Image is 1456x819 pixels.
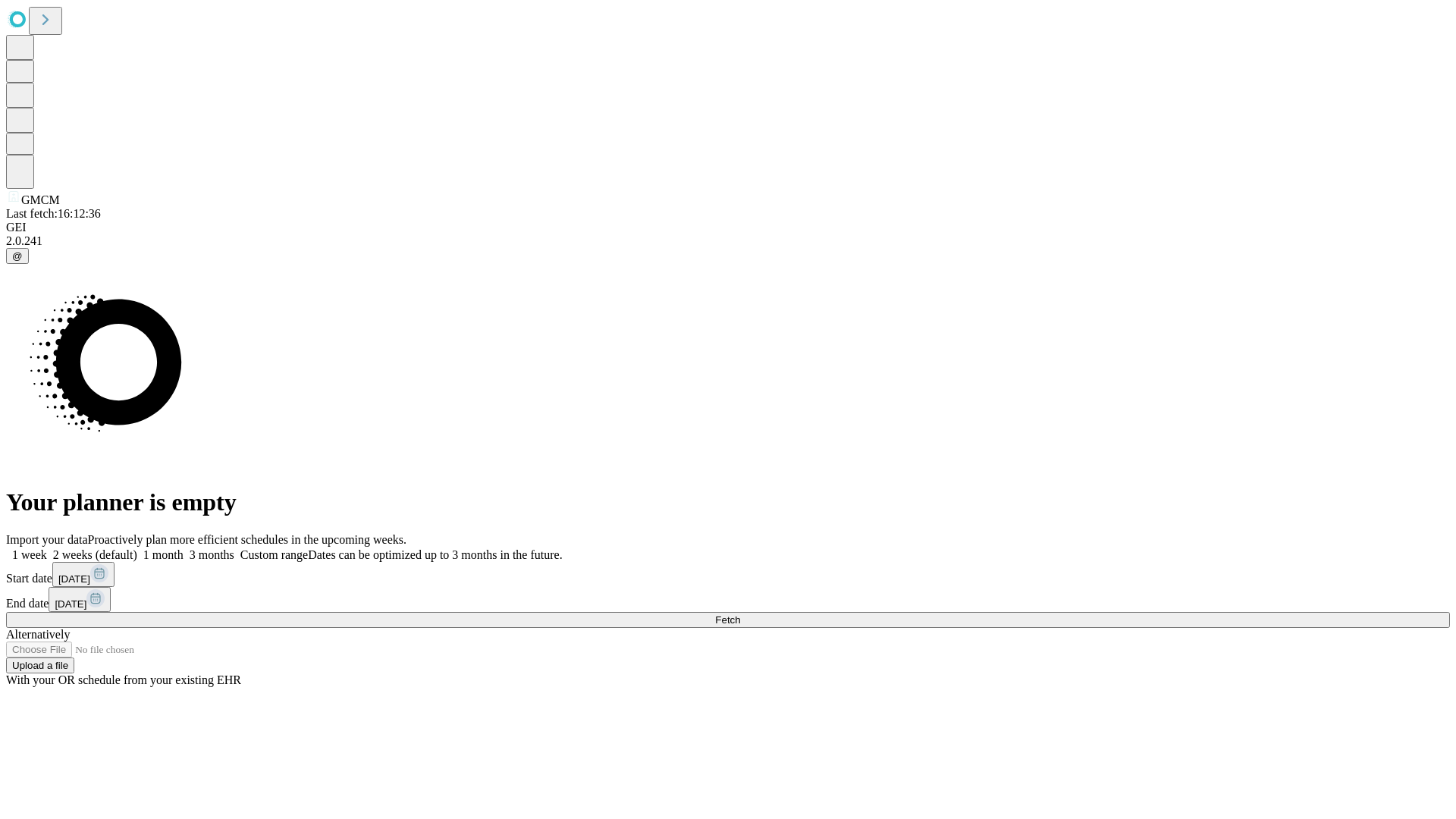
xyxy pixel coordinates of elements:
[6,673,241,686] span: With your OR schedule from your existing EHR
[6,533,88,546] span: Import your data
[52,562,115,587] button: [DATE]
[6,488,1450,516] h1: Your planner is empty
[6,628,70,641] span: Alternatively
[190,548,234,561] span: 3 months
[6,562,1450,587] div: Start date
[6,612,1450,628] button: Fetch
[55,598,86,610] span: [DATE]
[12,250,23,262] span: @
[308,548,562,561] span: Dates can be optimized up to 3 months in the future.
[6,587,1450,612] div: End date
[88,533,406,546] span: Proactively plan more efficient schedules in the upcoming weeks.
[49,587,111,612] button: [DATE]
[240,548,308,561] span: Custom range
[58,573,90,585] span: [DATE]
[6,657,74,673] button: Upload a file
[21,193,60,206] span: GMCM
[715,614,740,626] span: Fetch
[53,548,137,561] span: 2 weeks (default)
[6,234,1450,248] div: 2.0.241
[6,221,1450,234] div: GEI
[143,548,184,561] span: 1 month
[6,207,101,220] span: Last fetch: 16:12:36
[6,248,29,264] button: @
[12,548,47,561] span: 1 week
